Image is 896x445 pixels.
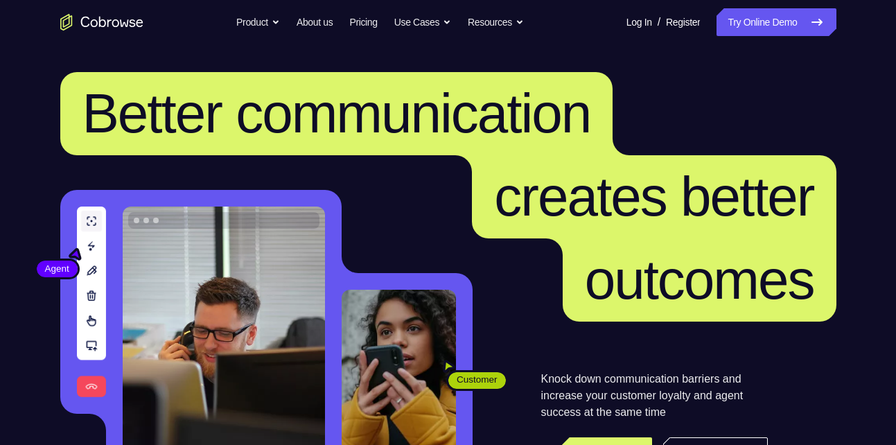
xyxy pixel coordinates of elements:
[468,8,524,36] button: Resources
[717,8,836,36] a: Try Online Demo
[626,8,652,36] a: Log In
[541,371,768,421] p: Knock down communication barriers and increase your customer loyalty and agent success at the sam...
[60,14,143,30] a: Go to the home page
[297,8,333,36] a: About us
[82,82,591,144] span: Better communication
[585,249,814,311] span: outcomes
[666,8,700,36] a: Register
[349,8,377,36] a: Pricing
[394,8,451,36] button: Use Cases
[494,166,814,227] span: creates better
[236,8,280,36] button: Product
[658,14,660,30] span: /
